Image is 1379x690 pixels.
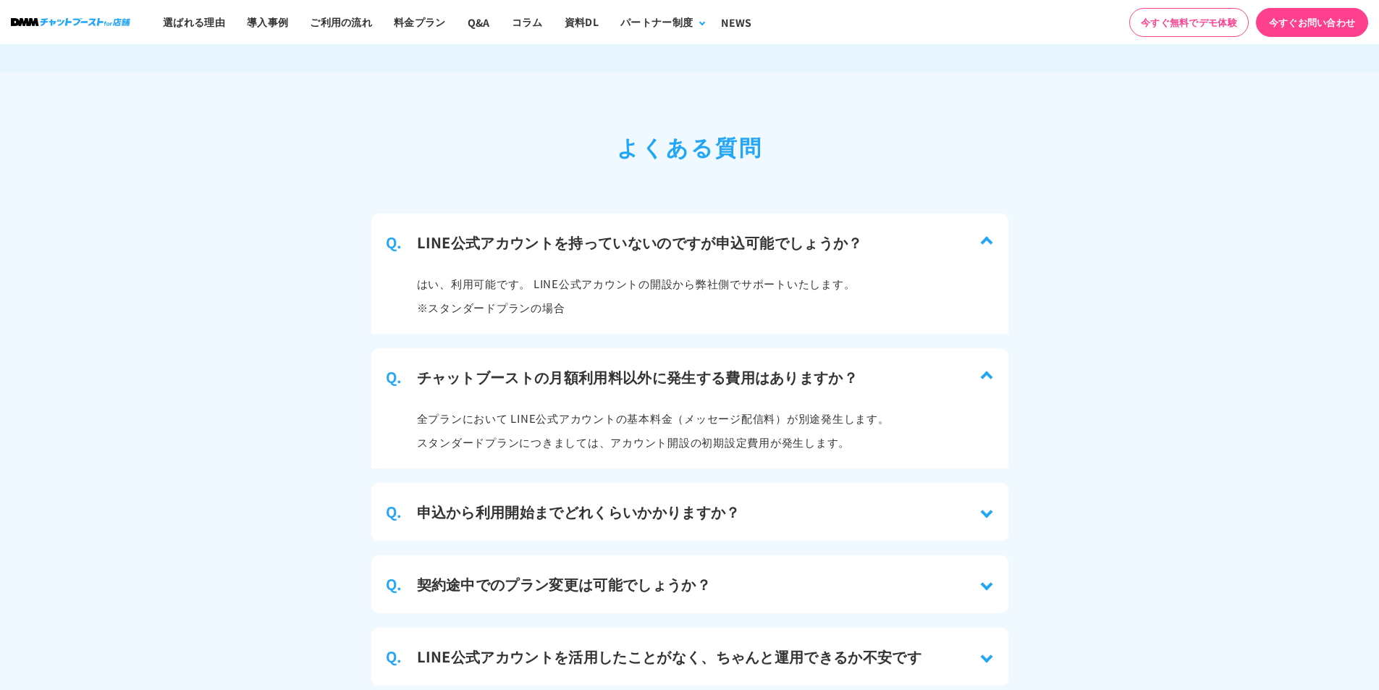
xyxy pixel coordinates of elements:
[386,646,402,668] span: Q.
[417,406,890,454] p: 全プランにおいて LINE公式アカウントの基本料金（メッセージ配信料）が別途発生します。 スタンダードプランにつきましては、アカウント開設の初期設定費用が発生します。
[11,18,130,26] img: ロゴ
[1129,8,1249,37] a: 今すぐ無料でデモ体験
[417,232,863,253] h3: LINE公式アカウントを持っていないのですが申込可能でしょうか？
[620,14,693,30] div: パートナー制度
[386,366,402,388] span: Q.
[417,646,922,668] h3: LINE公式アカウントを活用したことがなく、ちゃんと運用できるか不安です
[371,130,1008,163] h2: よくある質問
[386,573,402,595] span: Q.
[417,272,856,319] p: はい、利用可能です。 LINE公式アカウントの開設から弊社側でサポートいたします。 ※スタンダードプランの場合
[1256,8,1368,37] a: 今すぐお問い合わせ
[386,501,402,523] span: Q.
[417,573,711,595] h3: 契約途中でのプラン変更は可能でしょうか？
[417,501,741,523] h3: 申込から利用開始までどれくらいかかりますか？
[417,366,859,388] h3: チャットブーストの月額利用料以外に発生する費用はありますか？
[386,232,402,253] span: Q.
